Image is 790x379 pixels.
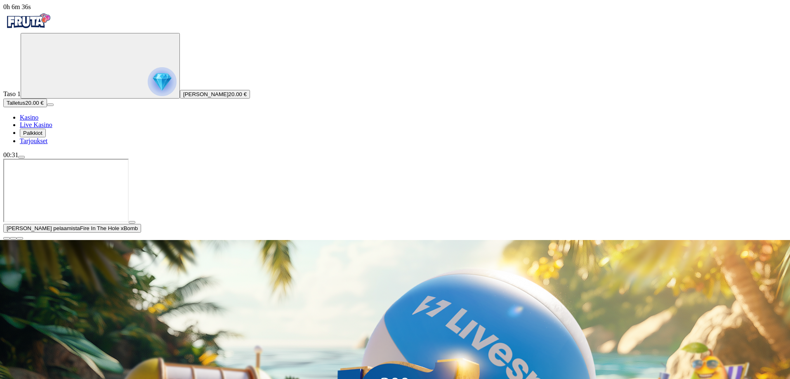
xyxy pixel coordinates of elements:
[10,237,17,240] button: chevron-down icon
[20,114,38,121] a: diamond iconKasino
[20,121,52,128] a: poker-chip iconLive Kasino
[3,237,10,240] button: close icon
[7,225,80,231] span: [PERSON_NAME] pelaamista
[183,91,229,97] span: [PERSON_NAME]
[23,130,42,136] span: Palkkiot
[3,224,141,233] button: [PERSON_NAME] pelaamistaFire In The Hole xBomb
[17,237,23,240] button: fullscreen icon
[3,26,53,33] a: Fruta
[25,100,43,106] span: 20.00 €
[180,90,250,99] button: [PERSON_NAME]20.00 €
[20,129,46,137] button: reward iconPalkkiot
[7,100,25,106] span: Talletus
[80,225,138,231] span: Fire In The Hole xBomb
[3,11,53,31] img: Fruta
[3,3,31,10] span: user session time
[3,159,129,222] iframe: Fire In The Hole xBomb
[18,156,25,158] button: menu
[20,137,47,144] a: gift-inverted iconTarjoukset
[3,90,21,97] span: Taso 1
[47,104,54,106] button: menu
[3,99,47,107] button: Talletusplus icon20.00 €
[21,33,180,99] button: reward progress
[229,91,247,97] span: 20.00 €
[3,11,787,145] nav: Primary
[20,121,52,128] span: Live Kasino
[148,67,177,96] img: reward progress
[20,137,47,144] span: Tarjoukset
[129,221,135,224] button: play icon
[20,114,38,121] span: Kasino
[3,151,18,158] span: 00:31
